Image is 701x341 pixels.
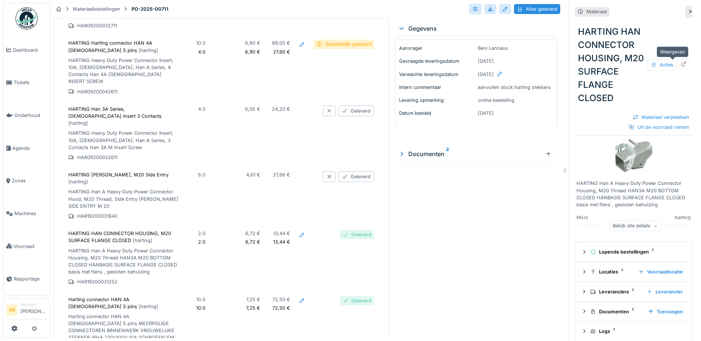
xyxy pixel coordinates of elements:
div: Merk [576,214,632,221]
div: harting [635,214,691,221]
a: AB Manager[PERSON_NAME] [6,302,47,320]
div: Documenten [398,149,542,158]
p: 27,60 € [272,48,290,55]
p: 69,00 € [272,39,290,46]
p: Intern commentaar [399,84,474,91]
p: HARTING [PERSON_NAME], M20 Side Entry [68,171,180,185]
p: 7,25 € [217,296,261,303]
p: 6,90 € [217,48,261,55]
p: Aanvrager [399,45,474,52]
p: 2.0 [191,230,205,237]
p: 13,44 € [272,230,290,237]
p: Levering opmerking [399,97,474,104]
div: Geleverd [338,106,374,116]
p: HAR09200032711 [68,22,180,29]
p: aanvullen stock harting stekkers [478,84,553,91]
span: [ harting ] [139,304,158,309]
img: HARTING HAN CONNECTOR HOUSING, M20 SURFACE FLANGE CLOSED [615,137,652,174]
span: Dashboard [13,46,47,54]
span: [ harting ] [133,238,152,243]
p: 10.0 [191,39,205,46]
p: HARTING Heavy Duty Power Connector Insert, 10A, [DEMOGRAPHIC_DATA], Han A Series, 3 Contacts Han ... [68,130,180,151]
p: Datum besteld [399,110,474,117]
div: Voorraadlocatie [635,267,686,277]
a: Rapportage [3,263,50,296]
summary: Lopende bestellingen1 [578,245,689,259]
div: Geleverd [338,171,374,182]
span: Zones [12,177,47,184]
div: Alles geleverd [514,4,560,14]
span: Tickets [14,79,47,86]
p: Verwachte leveringsdatum [399,71,474,78]
p: 2.0 [191,238,205,245]
p: HARTING Han A Heavy Duty Power Connector Housing, M20 Thread HAN3A M20 BOTTOM CLOSED HANBASIS SUR... [68,247,180,276]
div: Gedeeltelijk geleverd [325,41,371,48]
p: 13,44 € [272,238,290,245]
p: 6,72 € [217,238,261,245]
p: 72,50 € [272,304,290,311]
div: Bekijk alle details [609,221,661,231]
img: Badge_color-CXgf-gQk.svg [16,7,38,30]
span: [ harting ] [139,48,158,53]
div: Materiaalbestellingen [73,6,120,13]
span: [ harting ] [68,120,88,126]
div: HARTING HAN CONNECTOR HOUSING, M20 SURFACE FLANGE CLOSED [575,22,692,108]
summary: Locaties1Voorraadlocatie [578,265,689,279]
p: HAR19200031640 [68,213,180,220]
p: 6.0 [191,171,205,178]
div: Gegevens [398,24,554,33]
span: Onderhoud [14,112,47,119]
p: Harting connector HAN 4A [DEMOGRAPHIC_DATA] 5 pins [68,296,180,310]
a: Dashboard [3,34,50,66]
p: [DATE] [478,58,553,65]
p: HARTING HAN CONNECTOR HOUSING, M20 SURFACE FLANGE CLOSED [68,230,180,244]
div: Geleverd [351,297,371,304]
span: Voorraad [14,243,47,250]
p: 24,20 € [272,106,290,113]
div: Materiaal verplaatsen [630,112,692,122]
p: HAR09200042611 [68,88,180,95]
summary: Documenten1Toevoegen [578,305,689,318]
summary: Leveranciers1Leverancier [578,285,689,299]
p: HARTING Han 3A Series, [DEMOGRAPHIC_DATA] insert 3 Contacts [68,106,180,127]
p: 27,66 € [272,171,290,178]
strong: PO-2025-00711 [129,6,171,13]
div: Manager [20,302,47,307]
p: 4.0 [191,48,205,55]
p: 4,61 € [217,171,261,178]
a: Zones [3,165,50,197]
p: online bestelling [478,97,553,104]
div: Weergeven [657,46,688,57]
div: [DATE] [478,71,553,84]
p: 4.0 [191,106,205,113]
p: Beni Lannaux [478,45,553,52]
p: HAR19200031252 [68,278,180,285]
p: HARTING Han A Heavy Duty Power Connector Hood, M20 Thread, Side Entry [PERSON_NAME] SIDE ENTRY M 20 [68,188,180,210]
a: Tickets [3,66,50,99]
span: [ harting ] [68,179,88,185]
span: Rapportage [14,275,47,282]
a: Voorraad [3,230,50,263]
p: 10.0 [191,304,205,311]
p: HARTING Harting connector HAN 4A [DEMOGRAPHIC_DATA] 5 pins [68,39,180,54]
div: Locaties [590,268,632,275]
p: 6,72 € [217,230,261,237]
span: Agenda [12,145,47,152]
div: Uit de voorraad nemen [626,122,692,132]
p: [DATE] [478,110,553,117]
p: 6,90 € [217,39,261,46]
p: 10.0 [191,296,205,303]
li: [PERSON_NAME] [20,302,47,318]
p: Gevraagde leveringsdatum [399,58,474,65]
div: Logs [590,328,683,335]
p: 6,05 € [217,106,261,113]
p: 72,50 € [272,296,290,303]
div: Acties [647,59,677,70]
span: Machines [14,210,47,217]
div: Leveranciers [590,288,641,295]
div: HARTING Han A Heavy Duty Power Connector Housing, M20 Thread HAN3A M20 BOTTOM CLOSED HANBASIS SUR... [576,180,691,208]
div: Documenten [590,308,642,315]
li: AB [6,304,17,316]
a: Onderhoud [3,99,50,132]
p: HAR09200032611 [68,154,180,161]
